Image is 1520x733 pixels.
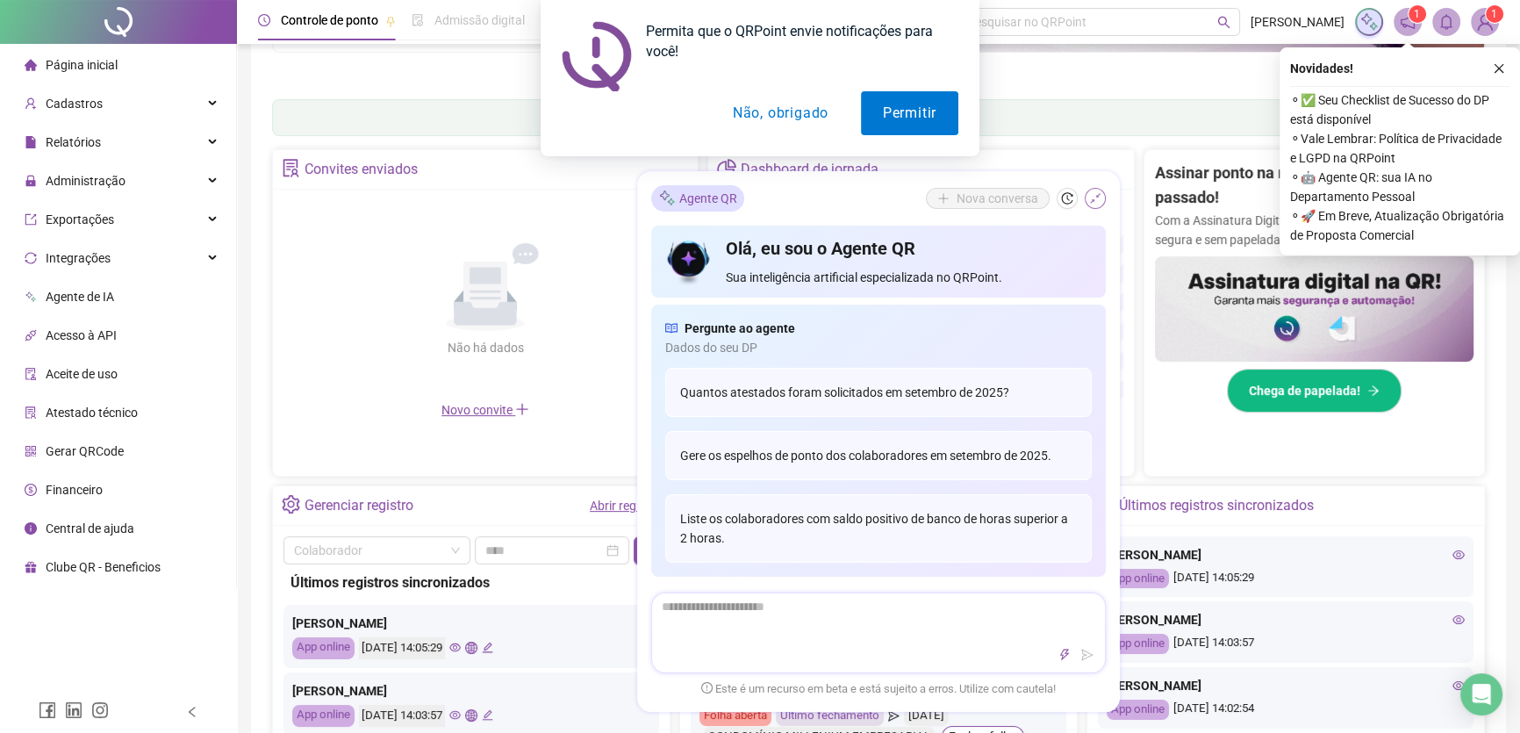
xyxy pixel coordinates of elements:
[699,706,771,726] div: Folha aberta
[1290,206,1509,245] span: ⚬ 🚀 Em Breve, Atualização Obrigatória de Proposta Comercial
[25,329,37,341] span: api
[449,642,461,653] span: eye
[46,444,124,458] span: Gerar QRCode
[717,159,735,177] span: pie-chart
[305,491,413,521] div: Gerenciar registro
[1107,700,1465,720] div: [DATE] 14:02:54
[1119,491,1314,521] div: Últimos registros sincronizados
[926,188,1050,209] button: Nova conversa
[1155,256,1473,362] img: banner%2F02c71560-61a6-44d4-94b9-c8ab97240462.png
[405,338,566,357] div: Não há dados
[888,706,900,726] span: send
[1107,700,1169,720] div: App online
[1107,569,1465,589] div: [DATE] 14:05:29
[46,328,117,342] span: Acesso à API
[685,319,795,338] span: Pergunte ao agente
[305,155,418,184] div: Convites enviados
[292,681,650,701] div: [PERSON_NAME]
[46,367,118,381] span: Aceite de uso
[1155,161,1473,211] h2: Assinar ponto na mão? Isso ficou no passado!
[665,338,1092,357] span: Dados do seu DP
[1054,644,1075,665] button: thunderbolt
[46,483,103,497] span: Financeiro
[449,709,461,721] span: eye
[290,571,652,593] div: Últimos registros sincronizados
[25,484,37,496] span: dollar
[665,319,678,338] span: read
[1290,168,1509,206] span: ⚬ 🤖 Agente QR: sua IA no Departamento Pessoal
[46,560,161,574] span: Clube QR - Beneficios
[665,431,1092,480] div: Gere os espelhos de ponto dos colaboradores em setembro de 2025.
[25,213,37,226] span: export
[441,403,529,417] span: Novo convite
[1077,644,1098,665] button: send
[515,402,529,416] span: plus
[292,705,355,727] div: App online
[1107,634,1169,654] div: App online
[1452,614,1465,626] span: eye
[46,406,138,420] span: Atestado técnico
[65,701,82,719] span: linkedin
[726,236,1092,261] h4: Olá, eu sou o Agente QR
[1227,369,1402,413] button: Chega de papelada!
[359,637,445,659] div: [DATE] 14:05:29
[701,680,1056,698] span: Este é um recurso em beta e está sujeito a erros. Utilize com cautela!
[1107,569,1169,589] div: App online
[282,495,300,514] span: setting
[186,706,198,718] span: left
[632,21,958,61] div: Permita que o QRPoint envie notificações para você!
[1452,679,1465,692] span: eye
[658,189,676,207] img: sparkle-icon.fc2bf0ac1784a2077858766a79e2daf3.svg
[46,290,114,304] span: Agente de IA
[282,159,300,177] span: solution
[46,174,125,188] span: Administração
[465,709,477,721] span: global
[292,637,355,659] div: App online
[562,21,632,91] img: notification icon
[1155,211,1473,249] p: Com a Assinatura Digital da QR, sua gestão fica mais ágil, segura e sem papelada.
[1107,545,1465,564] div: [PERSON_NAME]
[46,521,134,535] span: Central de ajuda
[292,614,650,633] div: [PERSON_NAME]
[651,185,744,212] div: Agente QR
[904,706,949,726] div: [DATE]
[39,701,56,719] span: facebook
[46,251,111,265] span: Integrações
[1107,610,1465,629] div: [PERSON_NAME]
[741,155,878,184] div: Dashboard de jornada
[91,701,109,719] span: instagram
[46,212,114,226] span: Exportações
[482,642,493,653] span: edit
[665,236,712,287] img: icon
[1249,381,1360,400] span: Chega de papelada!
[1367,384,1380,397] span: arrow-right
[1452,549,1465,561] span: eye
[1460,673,1502,715] div: Open Intercom Messenger
[711,91,850,135] button: Não, obrigado
[25,561,37,573] span: gift
[1061,192,1073,205] span: history
[1107,676,1465,695] div: [PERSON_NAME]
[482,709,493,721] span: edit
[665,494,1092,563] div: Liste os colaboradores com saldo positivo de banco de horas superior a 2 horas.
[25,368,37,380] span: audit
[1058,649,1071,661] span: thunderbolt
[861,91,958,135] button: Permitir
[359,705,445,727] div: [DATE] 14:03:57
[1089,192,1101,205] span: shrink
[701,682,713,693] span: exclamation-circle
[665,368,1092,417] div: Quantos atestados foram solicitados em setembro de 2025?
[25,522,37,535] span: info-circle
[25,175,37,187] span: lock
[25,252,37,264] span: sync
[726,268,1092,287] span: Sua inteligência artificial especializada no QRPoint.
[1107,634,1465,654] div: [DATE] 14:03:57
[25,445,37,457] span: qrcode
[590,499,661,513] a: Abrir registro
[25,406,37,419] span: solution
[465,642,477,653] span: global
[776,706,884,726] div: Último fechamento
